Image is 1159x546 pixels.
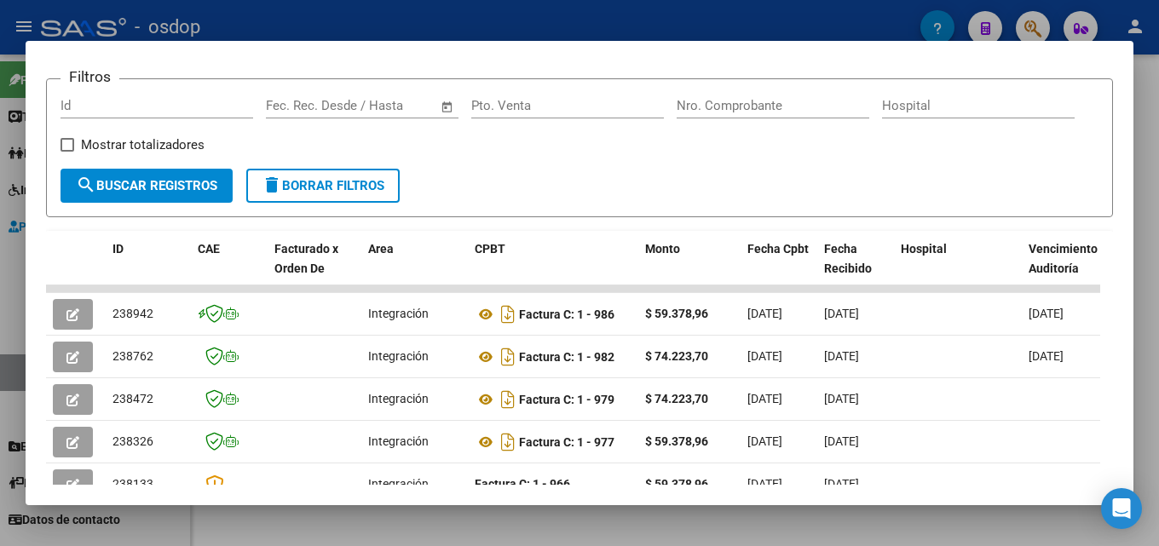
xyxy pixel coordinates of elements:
[645,392,708,405] strong: $ 74.223,70
[1022,231,1098,306] datatable-header-cell: Vencimiento Auditoría
[112,307,153,320] span: 238942
[817,231,894,306] datatable-header-cell: Fecha Recibido
[368,392,429,405] span: Integración
[262,175,282,195] mat-icon: delete
[475,477,570,491] strong: Factura C: 1 - 966
[266,98,321,113] input: Start date
[645,434,708,448] strong: $ 59.378,96
[747,242,809,256] span: Fecha Cpbt
[61,169,233,203] button: Buscar Registros
[824,477,859,491] span: [DATE]
[824,392,859,405] span: [DATE]
[645,307,708,320] strong: $ 59.378,96
[747,392,782,405] span: [DATE]
[497,386,519,413] i: Descargar documento
[1029,242,1098,275] span: Vencimiento Auditoría
[645,242,680,256] span: Monto
[824,242,872,275] span: Fecha Recibido
[519,307,614,321] strong: Factura C: 1 - 986
[638,231,741,306] datatable-header-cell: Monto
[112,434,153,448] span: 238326
[112,349,153,363] span: 238762
[368,434,429,448] span: Integración
[368,307,429,320] span: Integración
[645,349,708,363] strong: $ 74.223,70
[61,66,119,88] h3: Filtros
[741,231,817,306] datatable-header-cell: Fecha Cpbt
[824,307,859,320] span: [DATE]
[1029,349,1064,363] span: [DATE]
[519,435,614,449] strong: Factura C: 1 - 977
[747,434,782,448] span: [DATE]
[519,350,614,364] strong: Factura C: 1 - 982
[368,349,429,363] span: Integración
[106,231,191,306] datatable-header-cell: ID
[337,98,419,113] input: End date
[468,231,638,306] datatable-header-cell: CPBT
[747,477,782,491] span: [DATE]
[246,169,400,203] button: Borrar Filtros
[519,393,614,406] strong: Factura C: 1 - 979
[1101,488,1142,529] div: Open Intercom Messenger
[361,231,468,306] datatable-header-cell: Area
[268,231,361,306] datatable-header-cell: Facturado x Orden De
[112,392,153,405] span: 238472
[438,97,458,117] button: Open calendar
[112,242,124,256] span: ID
[81,135,205,155] span: Mostrar totalizadores
[747,349,782,363] span: [DATE]
[76,175,96,195] mat-icon: search
[824,434,859,448] span: [DATE]
[191,231,268,306] datatable-header-cell: CAE
[894,231,1022,306] datatable-header-cell: Hospital
[1029,307,1064,320] span: [DATE]
[368,242,394,256] span: Area
[497,343,519,371] i: Descargar documento
[274,242,338,275] span: Facturado x Orden De
[76,178,217,193] span: Buscar Registros
[824,349,859,363] span: [DATE]
[262,178,384,193] span: Borrar Filtros
[198,242,220,256] span: CAE
[475,242,505,256] span: CPBT
[368,477,429,491] span: Integración
[645,477,708,491] strong: $ 59.378,96
[747,307,782,320] span: [DATE]
[901,242,947,256] span: Hospital
[497,301,519,328] i: Descargar documento
[112,477,153,491] span: 238133
[497,428,519,456] i: Descargar documento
